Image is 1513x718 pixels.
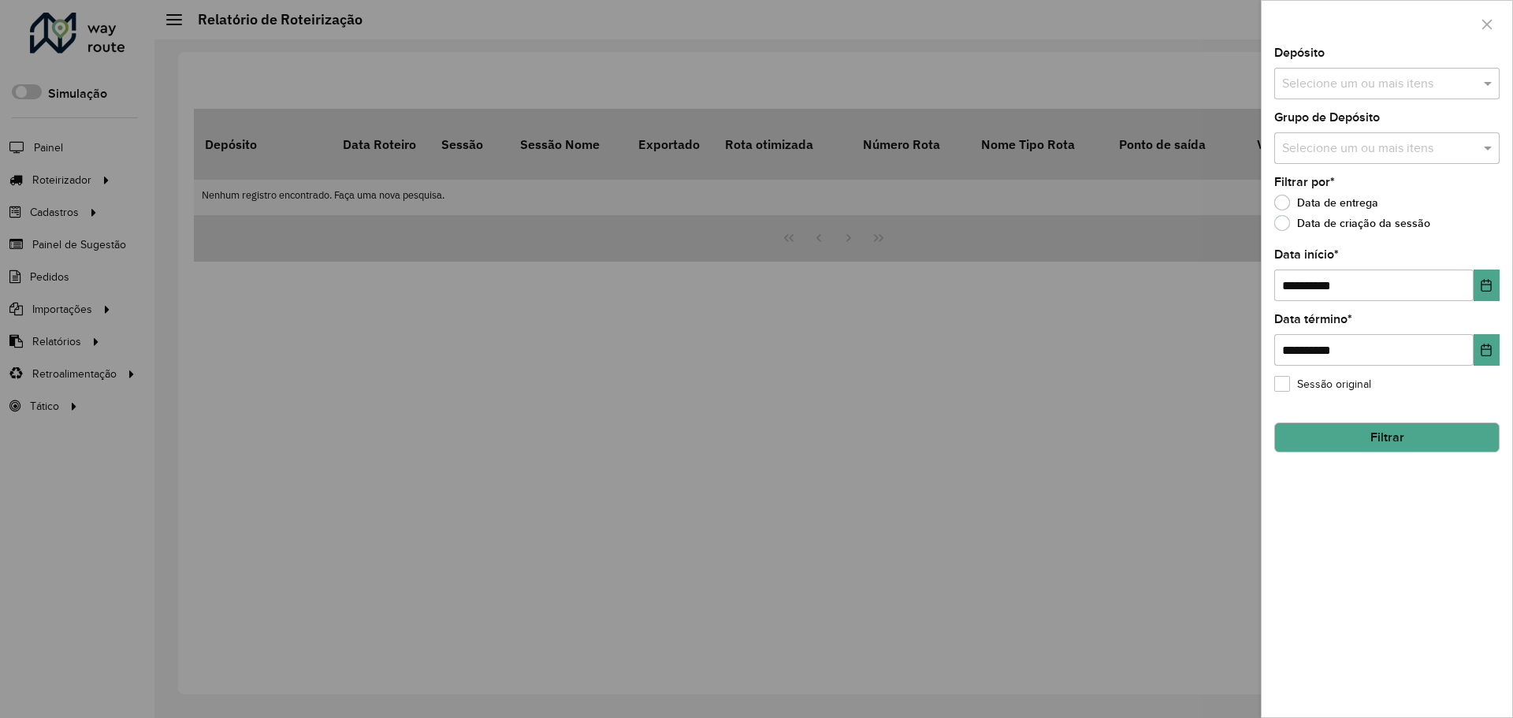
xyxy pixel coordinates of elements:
button: Filtrar [1274,422,1500,452]
label: Data de entrega [1274,195,1378,210]
label: Data início [1274,245,1339,264]
label: Data término [1274,310,1352,329]
label: Depósito [1274,43,1325,62]
button: Choose Date [1474,334,1500,366]
label: Sessão original [1274,376,1371,392]
label: Grupo de Depósito [1274,108,1380,127]
label: Filtrar por [1274,173,1335,192]
label: Data de criação da sessão [1274,215,1430,231]
button: Choose Date [1474,270,1500,301]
